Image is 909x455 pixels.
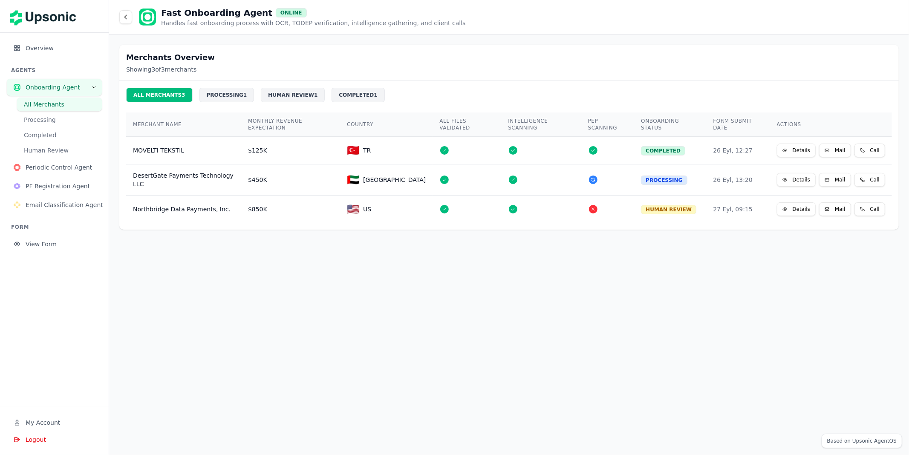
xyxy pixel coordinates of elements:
[248,146,333,155] div: $125K
[17,115,102,124] a: Processing
[7,45,102,53] a: Overview
[363,146,371,155] span: TR
[347,144,360,157] span: 🇹🇷
[14,183,20,190] img: PF Registration Agent
[340,112,433,137] th: COUNTRY
[241,112,340,137] th: MONTHLY REVENUE EXPECTATION
[347,202,360,216] span: 🇺🇸
[26,201,103,209] span: Email Classification Agent
[11,224,102,230] h3: FORM
[819,173,851,187] button: Mail
[11,67,102,74] h3: AGENTS
[7,236,102,253] button: View Form
[7,159,102,176] button: Periodic Control Agent
[433,112,501,137] th: ALL FILES VALIDATED
[713,146,763,155] div: 26 Eyl, 12:27
[126,88,193,102] div: ALL MERCHANTS 3
[854,144,885,157] button: Call
[7,414,102,431] button: My Account
[17,131,102,139] a: Completed
[126,112,241,137] th: MERCHANT NAME
[26,240,95,248] span: View Form
[819,202,851,216] button: Mail
[332,88,384,102] div: COMPLETED 1
[770,112,892,137] th: ACTIONS
[17,100,102,108] a: All Merchants
[10,4,82,28] img: Upsonic
[26,163,95,172] span: Periodic Control Agent
[581,112,635,137] th: PEP SCANNING
[161,19,466,27] p: Handles fast onboarding process with OCR, TODEP verification, intelligence gathering, and client ...
[7,202,102,210] a: Email Classification AgentEmail Classification Agent
[17,144,102,157] button: Human Review
[854,173,885,187] button: Call
[7,241,102,249] a: View Form
[7,431,102,448] button: Logout
[641,176,687,185] div: PROCESSING
[819,144,851,157] button: Mail
[7,196,102,213] button: Email Classification Agent
[26,182,95,190] span: PF Registration Agent
[26,418,60,427] span: My Account
[133,146,234,155] div: MOVELTI TEKSTIL
[139,9,156,26] img: Onboarding Agent
[17,98,102,111] button: All Merchants
[7,420,102,428] a: My Account
[713,205,763,213] div: 27 Eyl, 09:15
[7,40,102,57] button: Overview
[14,202,20,208] img: Email Classification Agent
[854,202,885,216] button: Call
[126,65,892,74] p: Showing 3 of 3 merchants
[363,176,426,184] span: [GEOGRAPHIC_DATA]
[363,205,371,213] span: US
[276,8,307,17] div: ONLINE
[17,113,102,127] button: Processing
[17,128,102,142] button: Completed
[706,112,770,137] th: FORM SUBMIT DATE
[634,112,706,137] th: ONBOARDING STATUS
[7,178,102,195] button: PF Registration Agent
[133,205,234,213] div: Northbridge Data Payments, Inc.
[26,83,88,92] span: Onboarding Agent
[641,205,696,214] div: HUMAN REVIEW
[126,52,892,63] h2: Merchants Overview
[199,88,254,102] div: PROCESSING 1
[777,202,816,216] button: Details
[17,146,102,154] a: Human Review
[261,88,325,102] div: HUMAN REVIEW 1
[777,173,816,187] button: Details
[26,435,46,444] span: Logout
[713,176,763,184] div: 26 Eyl, 13:20
[501,112,581,137] th: INTELLIGENCE SCANNING
[248,176,333,184] div: $450K
[347,173,360,187] span: 🇦🇪
[7,164,102,173] a: Periodic Control AgentPeriodic Control Agent
[777,144,816,157] button: Details
[26,44,95,52] span: Overview
[14,84,20,91] img: Onboarding Agent
[248,205,333,213] div: $850K
[161,7,272,19] h1: Fast Onboarding Agent
[14,164,20,171] img: Periodic Control Agent
[7,79,102,96] button: Onboarding Agent
[7,183,102,191] a: PF Registration AgentPF Registration Agent
[133,171,234,188] div: DesertGate Payments Technology LLC
[641,146,685,156] div: COMPLETED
